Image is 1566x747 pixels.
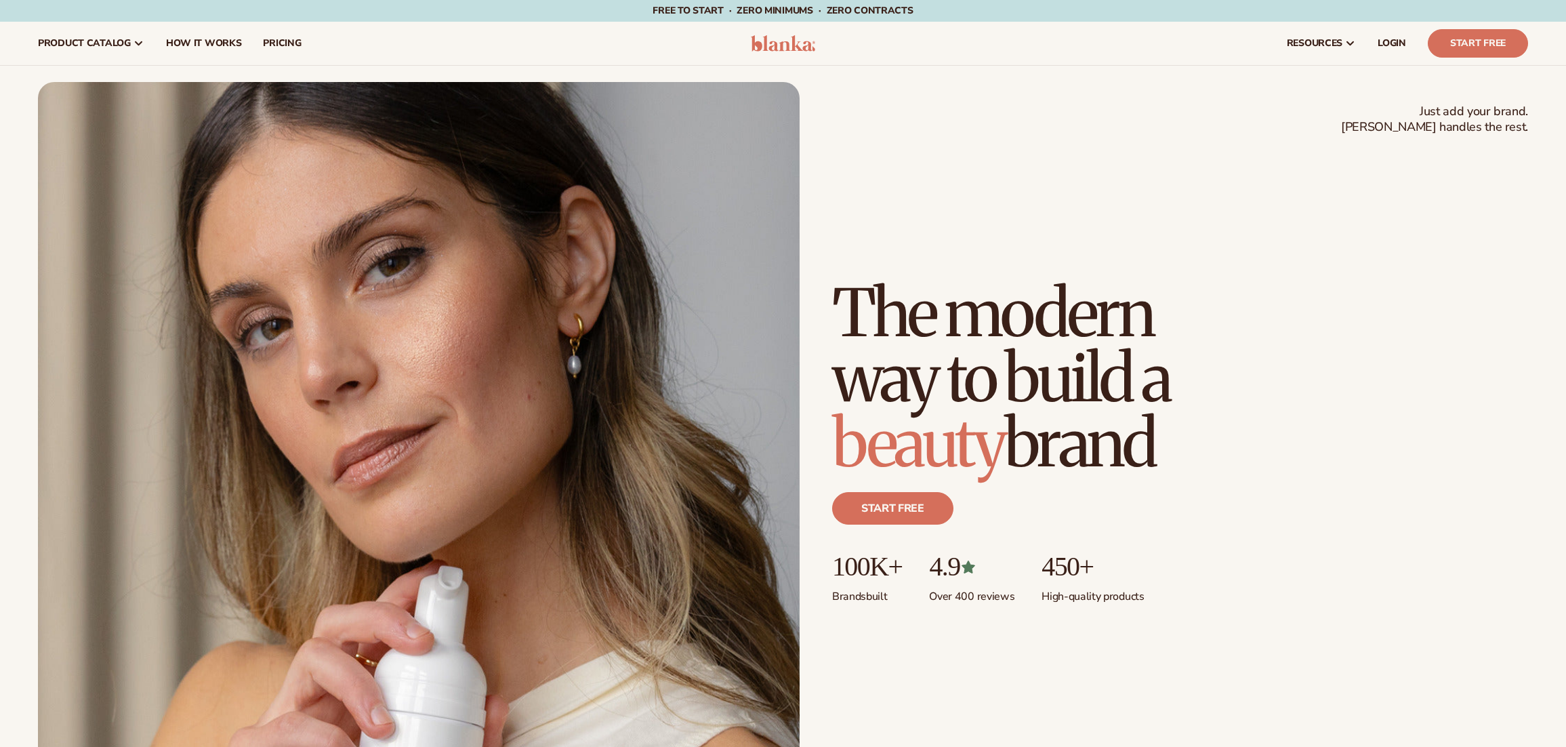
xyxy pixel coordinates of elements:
[832,492,953,525] a: Start free
[155,22,253,65] a: How It Works
[166,38,242,49] span: How It Works
[1042,552,1144,582] p: 450+
[929,552,1014,582] p: 4.9
[38,38,131,49] span: product catalog
[27,22,155,65] a: product catalog
[1428,29,1528,58] a: Start Free
[832,552,902,582] p: 100K+
[1378,38,1406,49] span: LOGIN
[1276,22,1367,65] a: resources
[263,38,301,49] span: pricing
[751,35,815,52] img: logo
[653,4,913,17] span: Free to start · ZERO minimums · ZERO contracts
[832,403,1004,484] span: beauty
[1367,22,1417,65] a: LOGIN
[1287,38,1342,49] span: resources
[929,582,1014,604] p: Over 400 reviews
[1042,582,1144,604] p: High-quality products
[1341,104,1528,136] span: Just add your brand. [PERSON_NAME] handles the rest.
[252,22,312,65] a: pricing
[832,281,1266,476] h1: The modern way to build a brand
[832,582,902,604] p: Brands built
